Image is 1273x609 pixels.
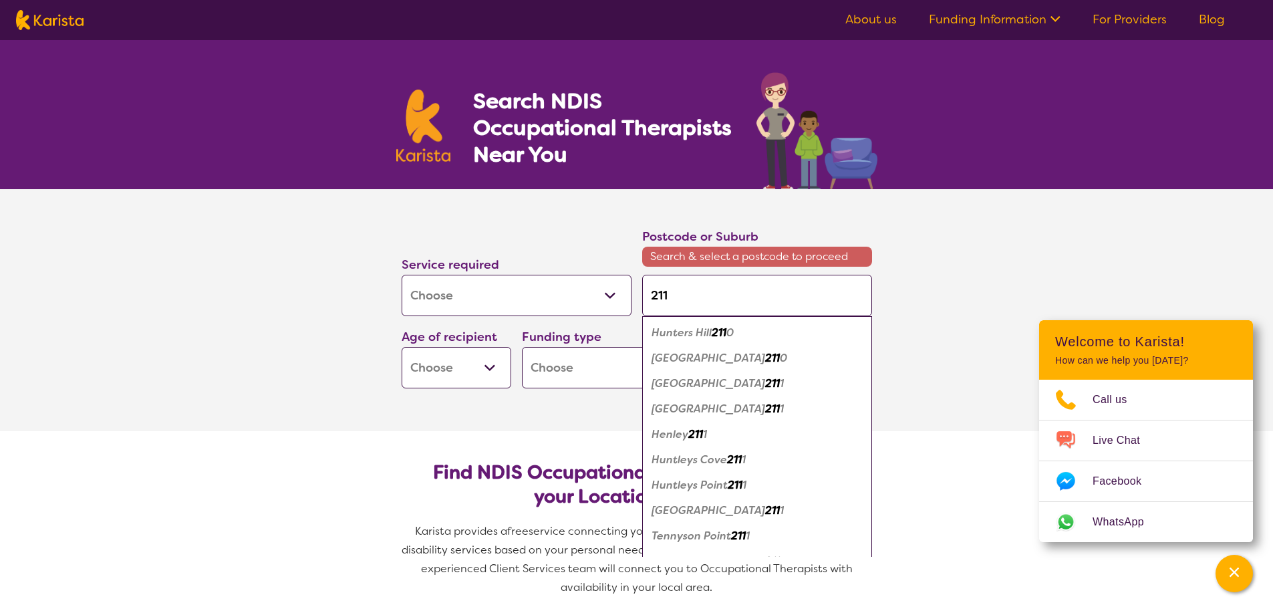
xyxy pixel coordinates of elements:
div: Boronia Park 2111 [649,371,865,396]
a: Blog [1199,11,1225,27]
div: Woolwich 2110 [649,346,865,371]
em: 211 [765,351,780,365]
em: Tennyson Point [652,529,731,543]
em: 1 [703,427,707,441]
em: 211 [765,554,780,568]
em: 211 [731,529,746,543]
em: 211 [765,402,780,416]
em: 1 [780,376,784,390]
em: 1 [780,503,784,517]
div: Hunters Hill 2110 [649,320,865,346]
a: About us [845,11,897,27]
a: Funding Information [929,11,1060,27]
div: Monash Park 2111 [649,498,865,523]
em: [GEOGRAPHIC_DATA] [652,554,765,568]
em: 1 [742,453,746,467]
em: 1 [746,529,750,543]
span: WhatsApp [1093,512,1160,532]
em: 0 [780,351,787,365]
h2: Find NDIS Occupational Therapists based on your Location & Needs [412,461,861,509]
span: Search & select a postcode to proceed [642,247,872,267]
ul: Choose channel [1039,380,1253,542]
em: Huntleys Cove [652,453,727,467]
em: 211 [688,427,703,441]
div: Denistone East 2112 [649,549,865,574]
img: Karista logo [396,90,451,162]
span: service connecting you with Occupational Therapists and other disability services based on your p... [402,524,875,594]
a: For Providers [1093,11,1167,27]
em: 211 [765,376,780,390]
a: Web link opens in a new tab. [1039,502,1253,542]
h2: Welcome to Karista! [1055,334,1237,350]
label: Age of recipient [402,329,497,345]
div: Channel Menu [1039,320,1253,542]
h1: Search NDIS Occupational Therapists Near You [473,88,733,168]
span: Karista provides a [415,524,507,538]
em: 0 [726,326,734,340]
em: [GEOGRAPHIC_DATA] [652,503,765,517]
em: [GEOGRAPHIC_DATA] [652,402,765,416]
em: Henley [652,427,688,441]
input: Type [642,275,872,316]
em: Hunters Hill [652,326,712,340]
em: [GEOGRAPHIC_DATA] [652,351,765,365]
em: 211 [727,453,742,467]
span: Live Chat [1093,431,1156,451]
em: 211 [728,478,742,492]
label: Postcode or Suburb [642,229,758,245]
em: [GEOGRAPHIC_DATA] [652,376,765,390]
p: How can we help you [DATE]? [1055,355,1237,366]
img: Karista logo [16,10,84,30]
span: Facebook [1093,471,1157,491]
em: 211 [712,326,726,340]
div: Henley 2111 [649,422,865,447]
span: free [507,524,529,538]
button: Channel Menu [1216,555,1253,592]
em: 1 [780,402,784,416]
label: Service required [402,257,499,273]
div: Huntleys Cove 2111 [649,447,865,473]
em: 211 [765,503,780,517]
em: 1 [742,478,746,492]
img: occupational-therapy [756,72,877,189]
span: Call us [1093,390,1143,410]
div: Huntleys Point 2111 [649,473,865,498]
div: Tennyson Point 2111 [649,523,865,549]
em: 2 [780,554,787,568]
div: Gladesville 2111 [649,396,865,422]
label: Funding type [522,329,601,345]
em: Huntleys Point [652,478,728,492]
